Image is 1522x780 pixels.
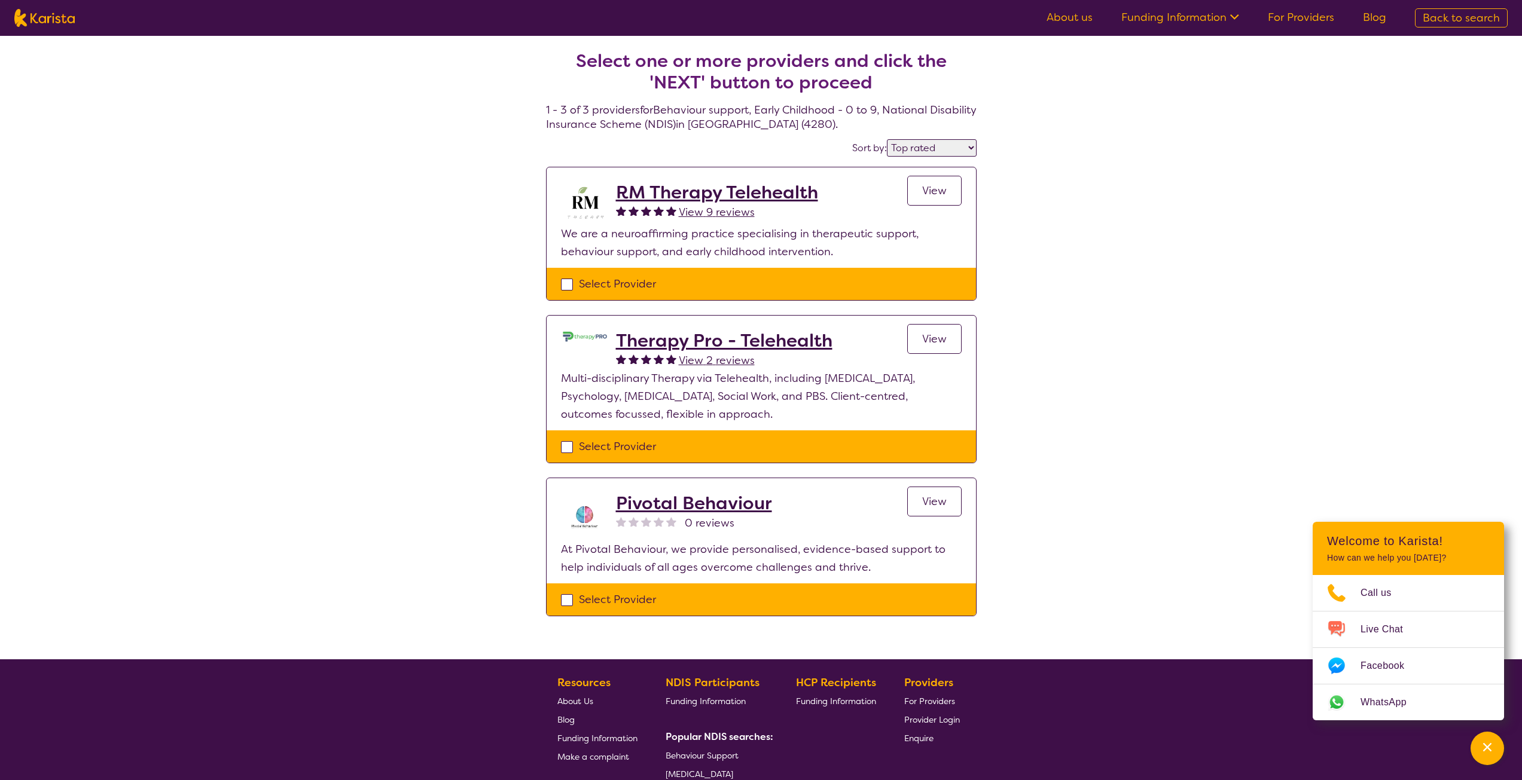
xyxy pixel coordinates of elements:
img: wj9hjhqjgkysxqt1appg.png [561,493,609,540]
p: How can we help you [DATE]? [1327,553,1490,563]
img: fullstar [666,354,676,364]
a: Funding Information [557,729,638,747]
a: For Providers [1268,10,1334,25]
a: Enquire [904,729,960,747]
img: fullstar [654,206,664,216]
div: Channel Menu [1313,522,1504,720]
a: Blog [1363,10,1386,25]
span: Enquire [904,733,934,744]
a: About Us [557,692,638,710]
a: Pivotal Behaviour [616,493,772,514]
img: nonereviewstar [654,516,664,527]
a: About us [1047,10,1093,25]
p: Multi-disciplinary Therapy via Telehealth, including [MEDICAL_DATA], Psychology, [MEDICAL_DATA], ... [561,369,962,423]
img: nonereviewstar [629,516,639,527]
b: Resources [557,675,611,690]
span: Behaviour Support [666,750,739,761]
span: For Providers [904,696,955,706]
a: Therapy Pro - Telehealth [616,330,832,351]
a: Blog [557,710,638,729]
span: Blog [557,714,575,725]
img: fullstar [654,354,664,364]
a: View [907,176,962,206]
h2: Select one or more providers and click the 'NEXT' button to proceed [560,50,962,93]
span: Make a complaint [557,751,629,762]
span: Funding Information [666,696,746,706]
a: View [907,487,962,516]
b: HCP Recipients [796,675,876,690]
a: RM Therapy Telehealth [616,182,818,203]
h2: Welcome to Karista! [1327,534,1490,548]
a: Funding Information [1121,10,1239,25]
span: Provider Login [904,714,960,725]
a: Web link opens in a new tab. [1313,684,1504,720]
span: Funding Information [796,696,876,706]
img: fullstar [629,354,639,364]
img: nonereviewstar [666,516,676,527]
b: NDIS Participants [666,675,760,690]
a: Funding Information [666,692,768,710]
img: fullstar [629,206,639,216]
img: fullstar [616,206,626,216]
span: View [922,494,947,509]
a: Behaviour Support [666,746,768,764]
ul: Choose channel [1313,575,1504,720]
span: [MEDICAL_DATA] [666,769,733,779]
span: View 9 reviews [679,205,755,219]
img: nonereviewstar [616,516,626,527]
span: Live Chat [1361,620,1417,638]
span: About Us [557,696,593,706]
a: Funding Information [796,692,876,710]
b: Providers [904,675,953,690]
span: Back to search [1423,11,1500,25]
a: For Providers [904,692,960,710]
img: lehxprcbtunjcwin5sb4.jpg [561,330,609,343]
h4: 1 - 3 of 3 providers for Behaviour support , Early Childhood - 0 to 9 , National Disability Insur... [546,22,977,131]
label: Sort by: [852,142,887,154]
a: Back to search [1415,8,1508,27]
a: Provider Login [904,710,960,729]
a: Make a complaint [557,747,638,766]
img: fullstar [641,206,651,216]
a: View 9 reviews [679,203,755,221]
img: fullstar [641,354,651,364]
span: Funding Information [557,733,638,744]
span: View [922,183,947,198]
span: 0 reviews [685,514,734,532]
b: Popular NDIS searches: [666,730,773,743]
img: nonereviewstar [641,516,651,527]
span: View 2 reviews [679,353,755,368]
span: View [922,332,947,346]
img: b3hjthhf71fnbidirs13.png [561,182,609,225]
a: View [907,324,962,354]
span: Facebook [1361,657,1419,675]
span: Call us [1361,584,1406,602]
a: View 2 reviews [679,351,755,369]
img: Karista logo [14,9,75,27]
img: fullstar [616,354,626,364]
img: fullstar [666,206,676,216]
p: We are a neuroaffirming practice specialising in therapeutic support, behaviour support, and earl... [561,225,962,261]
button: Channel Menu [1471,732,1504,765]
p: At Pivotal Behaviour, we provide personalised, evidence-based support to help individuals of all ... [561,540,962,576]
span: WhatsApp [1361,693,1421,711]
